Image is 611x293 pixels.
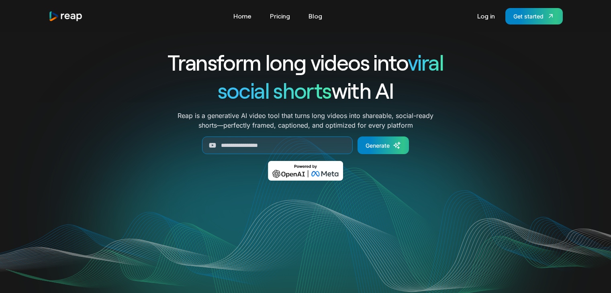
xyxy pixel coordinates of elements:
a: Generate [358,136,409,154]
span: viral [408,49,443,75]
div: Generate [366,141,390,150]
img: reap logo [49,11,83,22]
h1: with AI [139,76,473,104]
a: home [49,11,83,22]
a: Pricing [266,10,294,22]
div: Get started [513,12,544,20]
h1: Transform long videos into [139,48,473,76]
p: Reap is a generative AI video tool that turns long videos into shareable, social-ready shorts—per... [178,111,433,130]
a: Log in [473,10,499,22]
form: Generate Form [139,136,473,154]
img: Powered by OpenAI & Meta [268,161,343,181]
a: Home [229,10,255,22]
a: Get started [505,8,563,24]
span: social shorts [218,77,331,103]
a: Blog [304,10,326,22]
